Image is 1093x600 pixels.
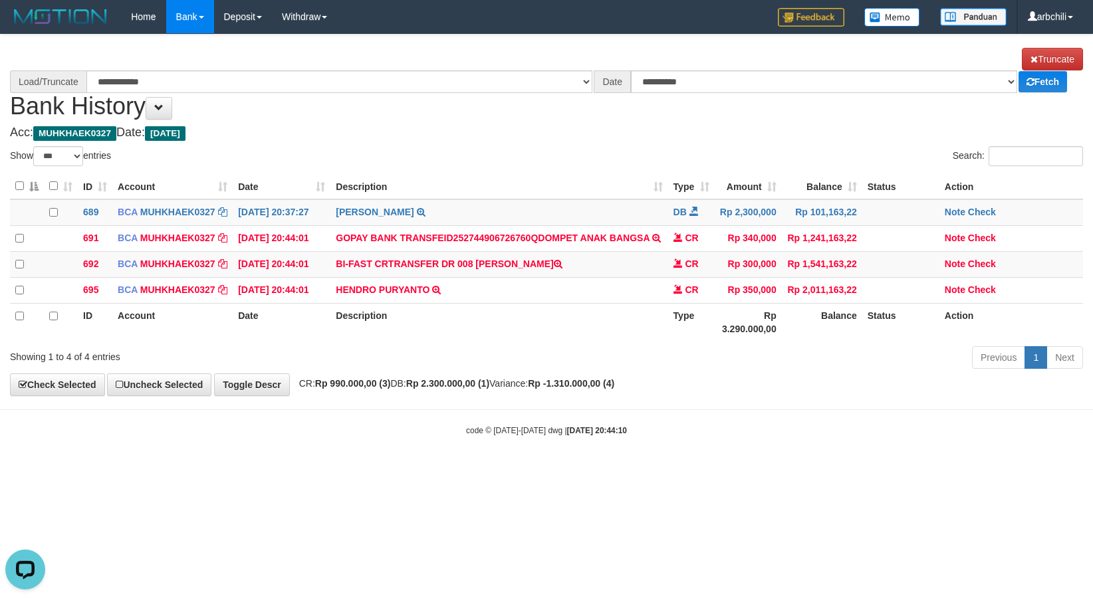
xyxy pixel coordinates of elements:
span: CR [685,233,698,243]
th: Rp 3.290.000,00 [715,303,782,341]
th: Date [233,303,330,341]
img: panduan.png [940,8,1007,26]
th: Balance [782,303,862,341]
strong: Rp 2.300.000,00 (1) [406,378,489,389]
td: Rp 2,011,163,22 [782,277,862,303]
span: BCA [118,284,138,295]
th: ID: activate to sort column ascending [78,173,112,199]
td: Rp 1,541,163,22 [782,251,862,277]
span: BCA [118,233,138,243]
th: : activate to sort column ascending [44,173,78,199]
a: Copy MUHKHAEK0327 to clipboard [218,284,227,295]
a: Truncate [1022,48,1083,70]
a: Note [945,258,965,269]
span: BCA [118,207,138,217]
a: Copy MUHKHAEK0327 to clipboard [218,233,227,243]
h4: Acc: Date: [10,126,1083,140]
span: DB [673,207,687,217]
th: : activate to sort column descending [10,173,44,199]
a: MUHKHAEK0327 [140,233,215,243]
span: CR: DB: Variance: [293,378,614,389]
a: Check [968,233,996,243]
span: BCA [118,258,138,269]
td: Rp 1,241,163,22 [782,225,862,251]
a: Check [968,258,996,269]
span: CR [685,258,698,269]
td: Rp 300,000 [715,251,782,277]
h1: Bank History [10,48,1083,120]
small: code © [DATE]-[DATE] dwg | [466,426,627,435]
th: Date: activate to sort column ascending [233,173,330,199]
a: Copy MUHKHAEK0327 to clipboard [218,207,227,217]
td: Rp 350,000 [715,277,782,303]
a: GOPAY BANK TRANSFEID252744906726760QDOMPET ANAK BANGSA [336,233,650,243]
td: [DATE] 20:44:01 [233,251,330,277]
strong: [DATE] 20:44:10 [567,426,627,435]
td: [DATE] 20:44:01 [233,277,330,303]
input: Search: [989,146,1083,166]
a: Previous [972,346,1025,369]
td: Rp 2,300,000 [715,199,782,226]
a: Toggle Descr [214,373,290,396]
a: Note [945,207,965,217]
div: Showing 1 to 4 of 4 entries [10,345,445,363]
span: [DATE] [145,126,185,141]
a: Check Selected [10,373,105,396]
label: Show entries [10,146,111,166]
td: BI-FAST CRTRANSFER DR 008 [PERSON_NAME] [330,251,668,277]
span: CR [685,284,698,295]
th: Action [939,173,1083,199]
a: [PERSON_NAME] [336,207,414,217]
th: Account [112,303,233,341]
a: MUHKHAEK0327 [140,284,215,295]
a: Note [945,284,965,295]
th: Status [862,173,939,199]
th: Type: activate to sort column ascending [668,173,715,199]
td: Rp 101,163,22 [782,199,862,226]
select: Showentries [33,146,83,166]
th: Amount: activate to sort column ascending [715,173,782,199]
th: Account: activate to sort column ascending [112,173,233,199]
th: Action [939,303,1083,341]
div: Date [594,70,631,93]
a: Check [968,284,996,295]
th: Type [668,303,715,341]
a: Copy MUHKHAEK0327 to clipboard [218,258,227,269]
a: Note [945,233,965,243]
a: HENDRO PURYANTO [336,284,429,295]
label: Search: [953,146,1083,166]
span: 692 [83,258,98,269]
a: Check [968,207,996,217]
button: Open LiveChat chat widget [5,5,45,45]
td: Rp 340,000 [715,225,782,251]
strong: Rp -1.310.000,00 (4) [528,378,614,389]
span: MUHKHAEK0327 [33,126,116,141]
img: Button%20Memo.svg [864,8,920,27]
img: Feedback.jpg [778,8,844,27]
span: 689 [83,207,98,217]
a: MUHKHAEK0327 [140,207,215,217]
th: Description: activate to sort column ascending [330,173,668,199]
th: Status [862,303,939,341]
th: Balance: activate to sort column ascending [782,173,862,199]
span: 691 [83,233,98,243]
a: Next [1046,346,1083,369]
strong: Rp 990.000,00 (3) [315,378,391,389]
img: MOTION_logo.png [10,7,111,27]
td: [DATE] 20:44:01 [233,225,330,251]
th: ID [78,303,112,341]
a: Uncheck Selected [107,373,211,396]
a: 1 [1025,346,1047,369]
th: Description [330,303,668,341]
div: Load/Truncate [10,70,86,93]
td: [DATE] 20:37:27 [233,199,330,226]
a: MUHKHAEK0327 [140,258,215,269]
a: Fetch [1019,71,1067,92]
span: 695 [83,284,98,295]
